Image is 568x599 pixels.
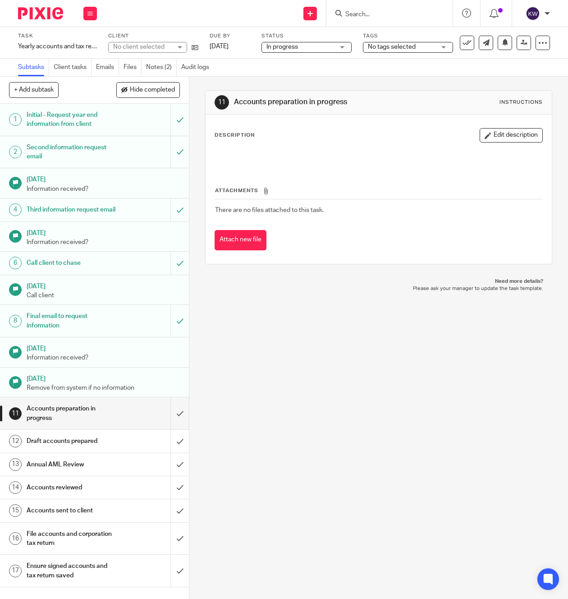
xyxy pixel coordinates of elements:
[9,407,22,420] div: 11
[9,565,22,577] div: 17
[266,44,298,50] span: In progress
[9,146,22,158] div: 2
[363,32,453,40] label: Tags
[27,280,180,291] h1: [DATE]
[215,207,324,213] span: There are no files attached to this task.
[116,82,180,97] button: Hide completed
[18,59,49,76] a: Subtasks
[18,7,63,19] img: Pixie
[27,372,180,383] h1: [DATE]
[261,32,352,40] label: Status
[113,42,172,51] div: No client selected
[27,342,180,353] h1: [DATE]
[9,532,22,545] div: 16
[526,6,540,21] img: svg%3E
[215,132,255,139] p: Description
[27,184,180,194] p: Information received?
[27,226,180,238] h1: [DATE]
[27,203,117,217] h1: Third information request email
[18,42,97,51] div: Yearly accounts and tax return
[9,481,22,494] div: 14
[368,44,416,50] span: No tags selected
[27,238,180,247] p: Information received?
[9,435,22,447] div: 12
[108,32,198,40] label: Client
[27,458,117,471] h1: Annual AML Review
[215,230,266,250] button: Attach new file
[27,173,180,184] h1: [DATE]
[27,559,117,582] h1: Ensure signed accounts and tax return saved
[214,278,543,285] p: Need more details?
[27,141,117,164] h1: Second information request email
[27,309,117,332] h1: Final email to request information
[9,113,22,126] div: 1
[96,59,119,76] a: Emails
[27,383,180,392] p: Remove from system if no information
[9,504,22,517] div: 15
[9,315,22,327] div: 8
[210,32,250,40] label: Due by
[27,256,117,270] h1: Call client to chase
[9,458,22,471] div: 13
[214,285,543,292] p: Please ask your manager to update the task template.
[210,43,229,50] span: [DATE]
[27,434,117,448] h1: Draft accounts prepared
[499,99,543,106] div: Instructions
[234,97,398,107] h1: Accounts preparation in progress
[27,291,180,300] p: Call client
[124,59,142,76] a: Files
[344,11,426,19] input: Search
[9,82,59,97] button: + Add subtask
[130,87,175,94] span: Hide completed
[18,32,97,40] label: Task
[215,95,229,110] div: 11
[146,59,177,76] a: Notes (2)
[27,481,117,494] h1: Accounts reviewed
[9,257,22,269] div: 6
[27,527,117,550] h1: File accounts and corporation tax return
[181,59,214,76] a: Audit logs
[27,402,117,425] h1: Accounts preparation in progress
[215,188,258,193] span: Attachments
[27,353,180,362] p: Information received?
[54,59,92,76] a: Client tasks
[27,504,117,517] h1: Accounts sent to client
[9,203,22,216] div: 4
[480,128,543,143] button: Edit description
[27,108,117,131] h1: Initial - Request year end information from client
